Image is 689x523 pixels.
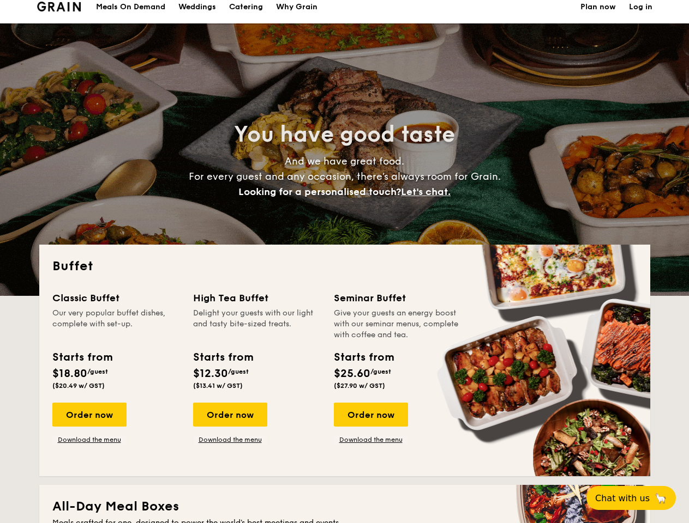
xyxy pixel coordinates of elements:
span: $12.30 [193,367,228,380]
a: Download the menu [334,435,408,444]
div: Order now [334,403,408,427]
div: Starts from [193,349,253,366]
div: Starts from [334,349,393,366]
span: /guest [370,368,391,375]
span: ($27.90 w/ GST) [334,382,385,390]
img: Grain [37,2,81,11]
div: Our very popular buffet dishes, complete with set-up. [52,308,180,340]
span: Looking for a personalised touch? [238,186,401,198]
div: Starts from [52,349,112,366]
div: Order now [52,403,127,427]
h2: Buffet [52,258,637,275]
div: Delight your guests with our light and tasty bite-sized treats. [193,308,321,340]
div: Classic Buffet [52,290,180,306]
h2: All-Day Meal Boxes [52,498,637,515]
span: Let's chat. [401,186,451,198]
div: Order now [193,403,267,427]
span: You have good taste [234,121,455,148]
span: ($13.41 w/ GST) [193,382,243,390]
div: High Tea Buffet [193,290,321,306]
span: Chat with us [595,493,650,503]
div: Seminar Buffet [334,290,462,306]
span: $25.60 [334,367,370,380]
span: And we have great food. For every guest and any occasion, there’s always room for Grain. [189,155,501,198]
span: $18.80 [52,367,87,380]
button: Chat with us🦙 [586,486,676,510]
span: 🦙 [654,492,667,504]
span: /guest [228,368,249,375]
div: Give your guests an energy boost with our seminar menus, complete with coffee and tea. [334,308,462,340]
a: Download the menu [52,435,127,444]
span: /guest [87,368,108,375]
a: Download the menu [193,435,267,444]
a: Logotype [37,2,81,11]
span: ($20.49 w/ GST) [52,382,105,390]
